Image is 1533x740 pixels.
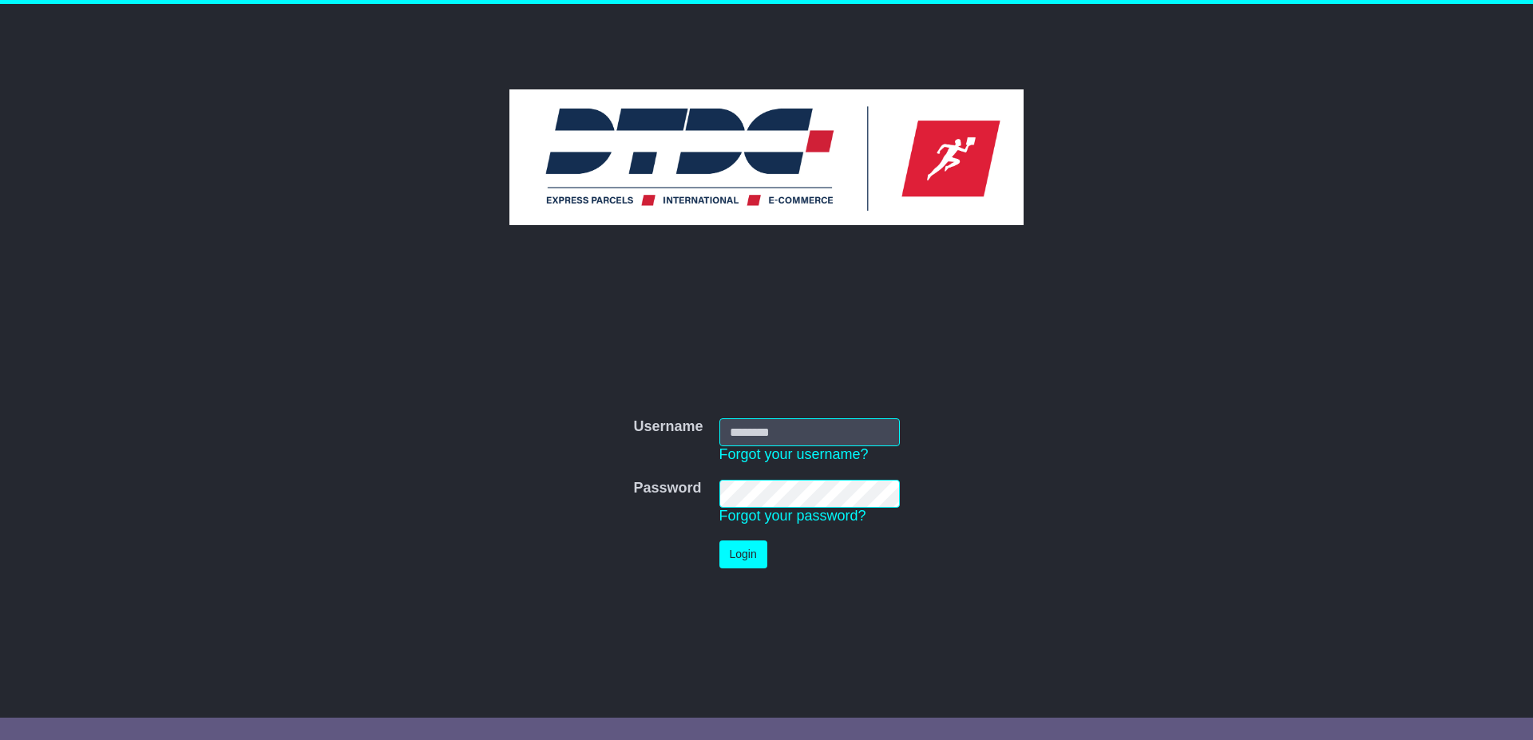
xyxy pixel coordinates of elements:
button: Login [719,540,767,568]
a: Forgot your password? [719,508,866,524]
a: Forgot your username? [719,446,869,462]
label: Password [633,480,701,497]
label: Username [633,418,703,436]
img: DTDC Australia [509,89,1024,225]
